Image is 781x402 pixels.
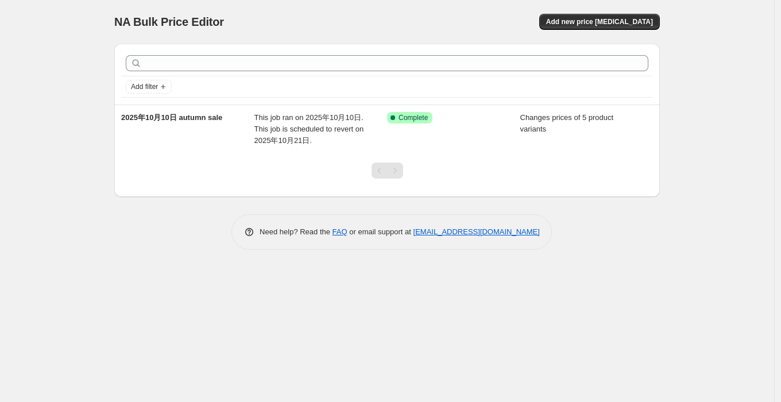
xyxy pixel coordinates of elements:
[114,16,224,28] span: NA Bulk Price Editor
[254,113,364,145] span: This job ran on 2025年10月10日. This job is scheduled to revert on 2025年10月21日.
[399,113,428,122] span: Complete
[520,113,614,133] span: Changes prices of 5 product variants
[539,14,660,30] button: Add new price [MEDICAL_DATA]
[131,82,158,91] span: Add filter
[413,227,540,236] a: [EMAIL_ADDRESS][DOMAIN_NAME]
[546,17,653,26] span: Add new price [MEDICAL_DATA]
[372,163,403,179] nav: Pagination
[332,227,347,236] a: FAQ
[347,227,413,236] span: or email support at
[121,113,222,122] span: 2025年10月10日 autumn sale
[260,227,332,236] span: Need help? Read the
[126,80,172,94] button: Add filter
